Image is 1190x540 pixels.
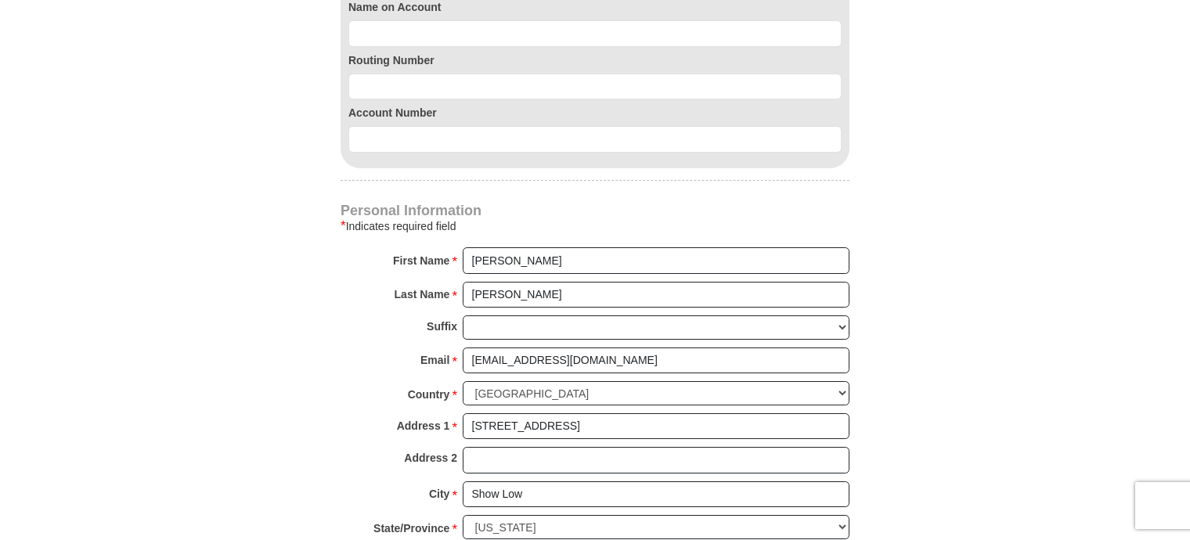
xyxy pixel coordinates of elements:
[341,217,849,236] div: Indicates required field
[341,204,849,217] h4: Personal Information
[397,415,450,437] strong: Address 1
[408,383,450,405] strong: Country
[348,105,842,121] label: Account Number
[404,447,457,469] strong: Address 2
[427,315,457,337] strong: Suffix
[420,349,449,371] strong: Email
[393,250,449,272] strong: First Name
[373,517,449,539] strong: State/Province
[395,283,450,305] strong: Last Name
[348,52,842,68] label: Routing Number
[429,483,449,505] strong: City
